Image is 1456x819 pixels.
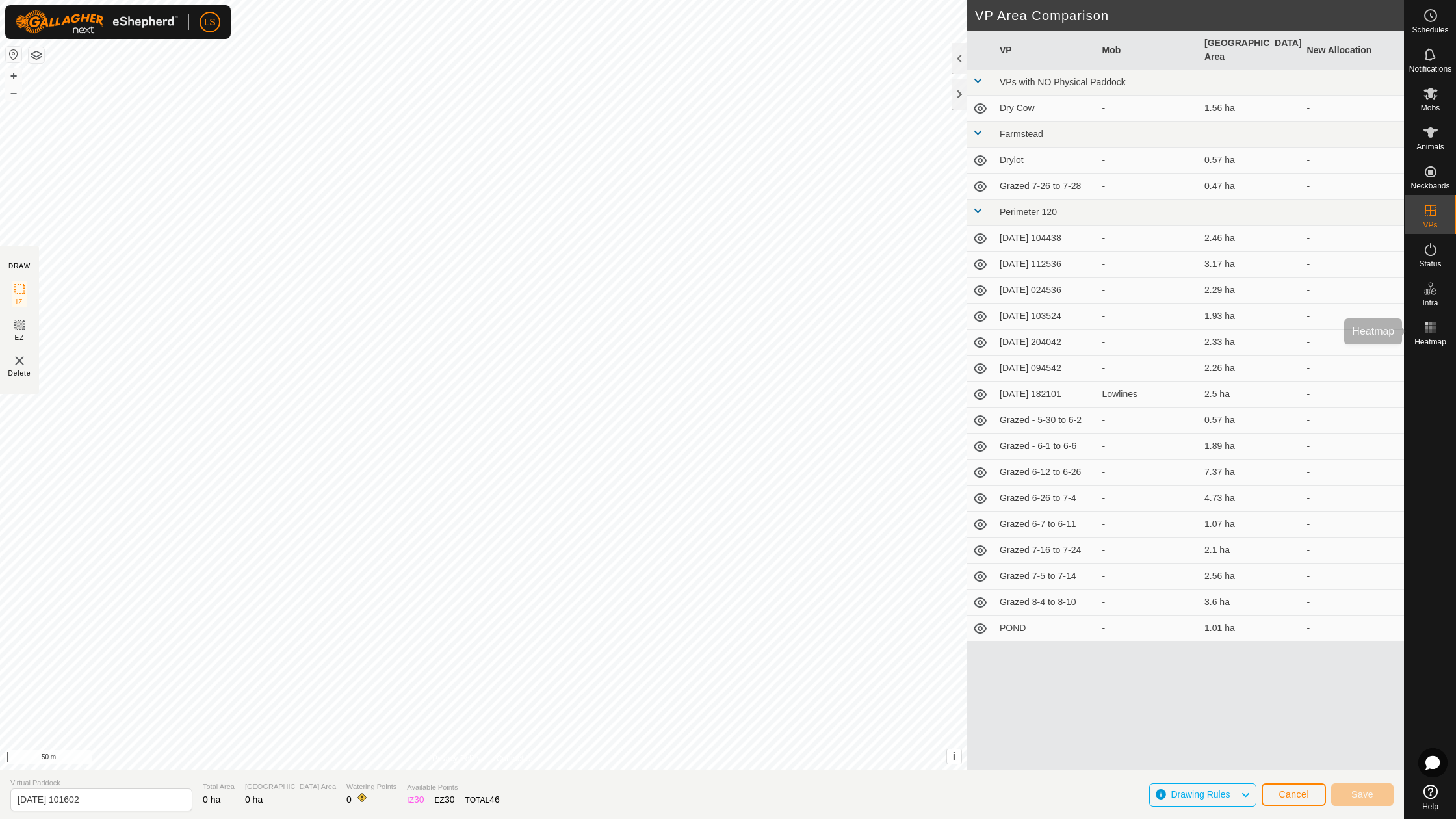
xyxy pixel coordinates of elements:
[245,794,263,805] span: 0 ha
[994,564,1097,590] td: Grazed 7-5 to 7-14
[1331,783,1394,806] button: Save
[1102,439,1195,453] div: -
[1410,182,1449,190] span: Neckbands
[994,590,1097,616] td: Grazed 8-4 to 8-10
[994,278,1097,304] td: [DATE] 024536
[1199,382,1302,408] td: 2.5 ha
[1000,77,1126,87] span: VPs with NO Physical Paddock
[1102,569,1195,583] div: -
[1102,621,1195,635] div: -
[203,794,220,805] span: 0 ha
[1102,517,1195,531] div: -
[1199,226,1302,252] td: 2.46 ha
[6,47,21,62] button: Reset Map
[1302,590,1405,616] td: -
[1102,361,1195,375] div: -
[1302,486,1405,512] td: -
[10,777,192,788] span: Virtual Paddock
[1102,491,1195,505] div: -
[994,382,1097,408] td: [DATE] 182101
[1409,65,1451,73] span: Notifications
[1199,538,1302,564] td: 2.1 ha
[16,297,23,307] span: IZ
[1423,221,1437,229] span: VPs
[1405,779,1456,816] a: Help
[1102,465,1195,479] div: -
[1199,31,1302,70] th: [GEOGRAPHIC_DATA] Area
[1000,207,1057,217] span: Perimeter 120
[994,434,1097,460] td: Grazed - 6-1 to 6-6
[994,252,1097,278] td: [DATE] 112536
[1102,101,1195,115] div: -
[1102,309,1195,323] div: -
[1302,356,1405,382] td: -
[346,794,352,805] span: 0
[16,10,178,34] img: Gallagher Logo
[1102,595,1195,609] div: -
[1421,104,1440,112] span: Mobs
[1199,278,1302,304] td: 2.29 ha
[1302,408,1405,434] td: -
[1302,382,1405,408] td: -
[975,8,1404,23] h2: VP Area Comparison
[1302,330,1405,356] td: -
[1199,356,1302,382] td: 2.26 ha
[953,751,955,762] span: i
[1302,460,1405,486] td: -
[346,781,396,792] span: Watering Points
[6,68,21,84] button: +
[1102,543,1195,557] div: -
[1414,338,1446,346] span: Heatmap
[1302,278,1405,304] td: -
[1419,260,1441,268] span: Status
[994,304,1097,330] td: [DATE] 103524
[1199,460,1302,486] td: 7.37 ha
[994,616,1097,642] td: POND
[1199,408,1302,434] td: 0.57 ha
[8,261,31,271] div: DRAW
[994,148,1097,174] td: Drylot
[1102,387,1195,401] div: Lowlines
[8,369,31,378] span: Delete
[432,753,481,764] a: Privacy Policy
[29,47,44,63] button: Map Layers
[1199,148,1302,174] td: 0.57 ha
[435,793,455,807] div: EZ
[1302,96,1405,122] td: -
[994,174,1097,200] td: Grazed 7-26 to 7-28
[489,794,500,805] span: 46
[1412,26,1448,34] span: Schedules
[1199,590,1302,616] td: 3.6 ha
[1422,803,1438,811] span: Help
[407,793,424,807] div: IZ
[1302,538,1405,564] td: -
[994,486,1097,512] td: Grazed 6-26 to 7-4
[203,781,235,792] span: Total Area
[994,460,1097,486] td: Grazed 6-12 to 6-26
[1199,174,1302,200] td: 0.47 ha
[1199,304,1302,330] td: 1.93 ha
[1199,486,1302,512] td: 4.73 ha
[1199,564,1302,590] td: 2.56 ha
[1302,434,1405,460] td: -
[1302,148,1405,174] td: -
[1302,304,1405,330] td: -
[1097,31,1200,70] th: Mob
[6,85,21,101] button: –
[994,330,1097,356] td: [DATE] 204042
[465,793,500,807] div: TOTAL
[994,226,1097,252] td: [DATE] 104438
[1171,789,1230,799] span: Drawing Rules
[15,333,25,343] span: EZ
[1302,31,1405,70] th: New Allocation
[1102,179,1195,193] div: -
[994,538,1097,564] td: Grazed 7-16 to 7-24
[1302,512,1405,538] td: -
[994,356,1097,382] td: [DATE] 094542
[1102,153,1195,167] div: -
[1000,129,1043,139] span: Farmstead
[1199,252,1302,278] td: 3.17 ha
[497,753,535,764] a: Contact Us
[947,749,961,764] button: i
[1102,413,1195,427] div: -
